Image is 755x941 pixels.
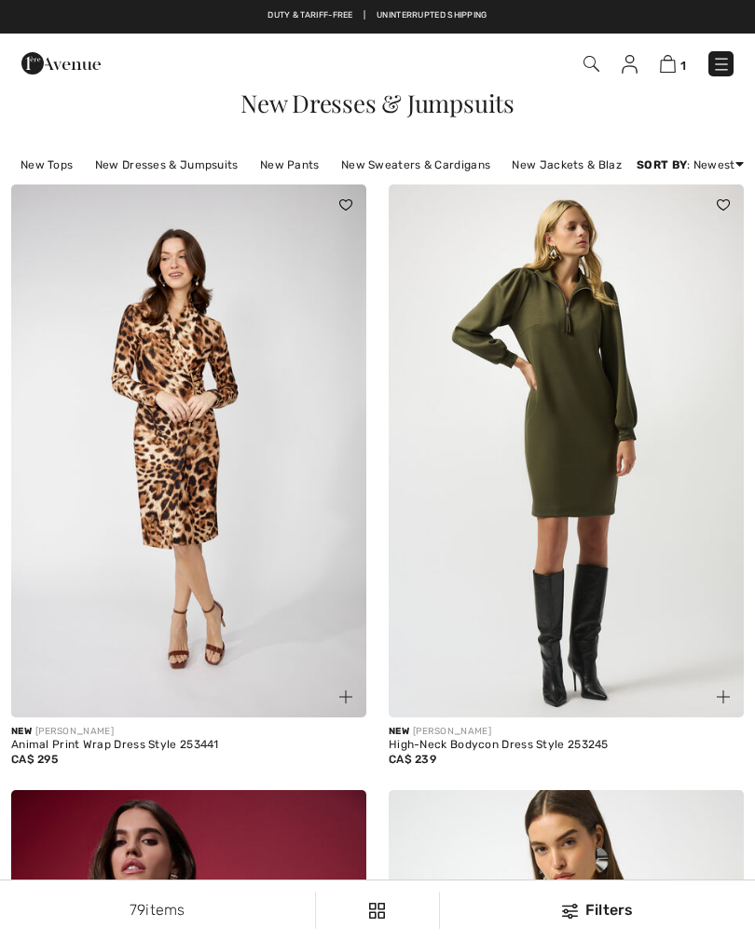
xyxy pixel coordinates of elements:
[451,899,744,921] div: Filters
[11,753,58,766] span: CA$ 295
[240,87,515,119] span: New Dresses & Jumpsuits
[332,153,500,177] a: New Sweaters & Cardigans
[389,726,409,737] span: New
[502,153,648,177] a: New Jackets & Blazers
[369,903,385,919] img: Filters
[660,52,686,75] a: 1
[11,725,366,739] div: [PERSON_NAME]
[339,690,352,703] img: plus_v2.svg
[717,199,730,211] img: heart_black_full.svg
[389,739,744,752] div: High-Neck Bodycon Dress Style 253245
[86,153,248,177] a: New Dresses & Jumpsuits
[637,158,687,171] strong: Sort By
[637,157,744,173] div: : Newest
[21,45,101,82] img: 1ère Avenue
[251,153,329,177] a: New Pants
[11,153,82,177] a: New Tops
[712,55,731,74] img: Menu
[11,726,32,737] span: New
[389,753,436,766] span: CA$ 239
[680,59,686,73] span: 1
[660,55,676,73] img: Shopping Bag
[389,725,744,739] div: [PERSON_NAME]
[21,53,101,71] a: 1ère Avenue
[389,184,744,717] img: High-Neck Bodycon Dress Style 253245. Khaki
[11,184,366,717] img: Animal Print Wrap Dress Style 253441. Black/cognac
[583,56,599,72] img: Search
[622,55,638,74] img: My Info
[717,690,730,703] img: plus_v2.svg
[130,901,146,919] span: 79
[339,199,352,211] img: heart_black_full.svg
[11,739,366,752] div: Animal Print Wrap Dress Style 253441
